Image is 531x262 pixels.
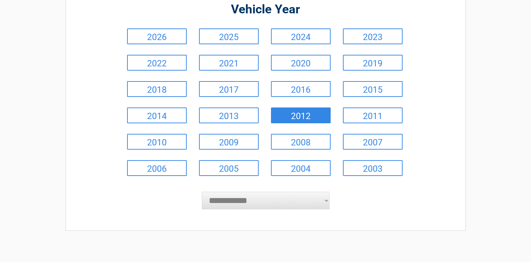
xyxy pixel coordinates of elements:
[271,55,331,71] a: 2020
[199,55,259,71] a: 2021
[127,160,187,176] a: 2006
[343,107,403,123] a: 2011
[127,81,187,97] a: 2018
[127,107,187,123] a: 2014
[271,107,331,123] a: 2012
[343,28,403,44] a: 2023
[125,1,406,18] h2: Vehicle Year
[199,28,259,44] a: 2025
[271,134,331,150] a: 2008
[271,160,331,176] a: 2004
[343,55,403,71] a: 2019
[343,134,403,150] a: 2007
[127,28,187,44] a: 2026
[343,81,403,97] a: 2015
[271,28,331,44] a: 2024
[343,160,403,176] a: 2003
[127,55,187,71] a: 2022
[199,134,259,150] a: 2009
[127,134,187,150] a: 2010
[199,160,259,176] a: 2005
[199,107,259,123] a: 2013
[199,81,259,97] a: 2017
[271,81,331,97] a: 2016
